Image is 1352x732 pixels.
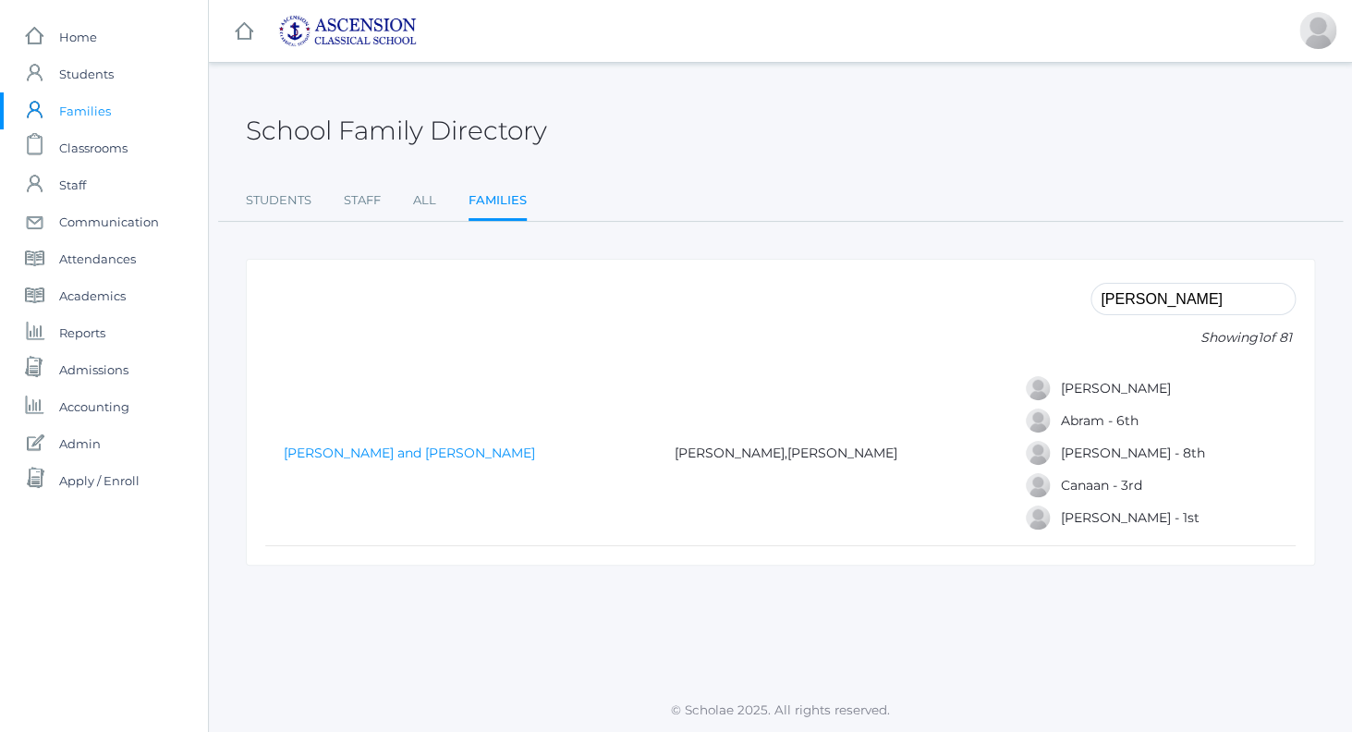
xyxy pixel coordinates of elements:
a: [PERSON_NAME] [674,445,784,461]
span: Classrooms [59,129,128,166]
span: Students [59,55,114,92]
div: Abram Magill [1024,407,1052,434]
span: Accounting [59,388,129,425]
h2: School Family Directory [246,116,547,145]
span: Admissions [59,351,128,388]
span: Staff [59,166,86,203]
span: Admin [59,425,101,462]
a: [PERSON_NAME] [786,445,896,461]
span: 1 [1258,329,1262,346]
img: ascension-logo-blue-113fc29133de2fb5813e50b71547a291c5fdb7962bf76d49838a2a14a36269ea.jpg [278,15,417,47]
div: Canaan Magill [1024,471,1052,499]
input: Filter by name [1090,283,1296,315]
span: Communication [59,203,159,240]
span: Attendances [59,240,136,277]
a: [PERSON_NAME] - 1st [1061,509,1200,526]
a: Students [246,182,311,219]
span: Apply / Enroll [59,462,140,499]
span: Reports [59,314,105,351]
a: [PERSON_NAME] [1061,380,1171,396]
span: Families [59,92,111,129]
span: Academics [59,277,126,314]
a: All [413,182,436,219]
p: © Scholae 2025. All rights reserved. [209,701,1352,719]
a: Canaan - 3rd [1061,477,1142,494]
span: Home [59,18,97,55]
a: [PERSON_NAME] - 8th [1061,445,1205,461]
a: Staff [344,182,381,219]
div: Tony Welty [1299,12,1336,49]
div: Anna Magill [1024,439,1052,467]
div: Samuel Magill [1024,504,1052,531]
a: Families [469,182,527,222]
p: Showing of 81 [1090,328,1296,348]
td: , [655,360,1005,546]
div: Titus Magill [1024,374,1052,402]
a: [PERSON_NAME] and [PERSON_NAME] [284,445,535,461]
a: Abram - 6th [1061,412,1139,429]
